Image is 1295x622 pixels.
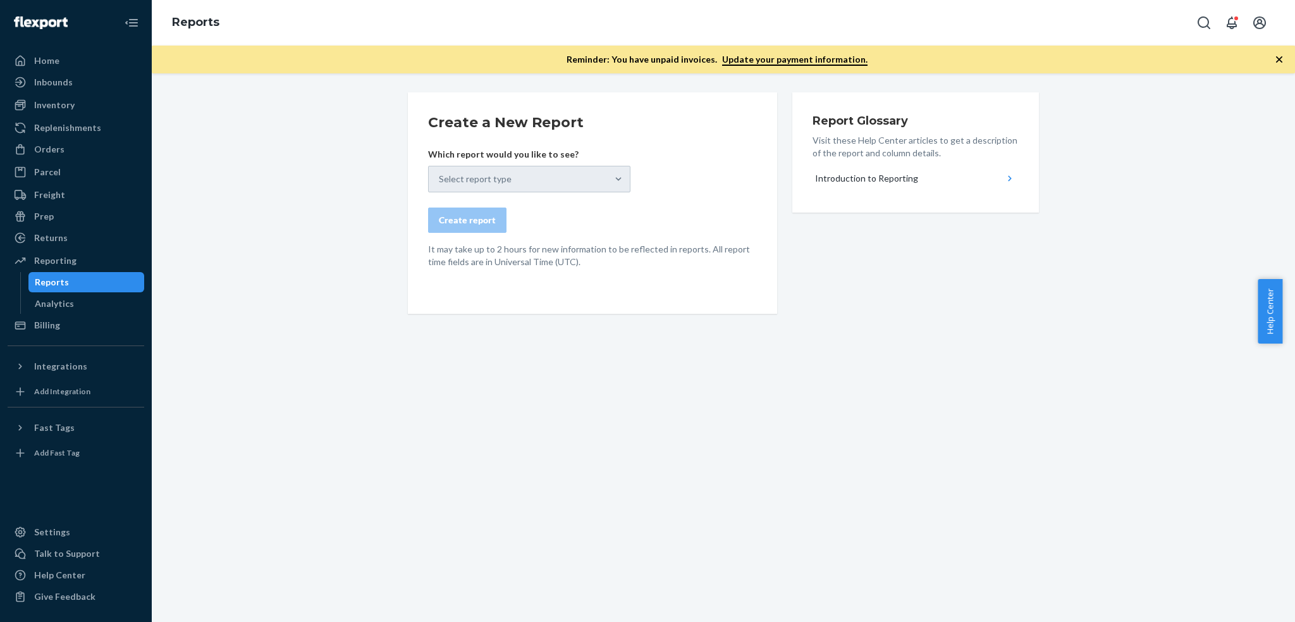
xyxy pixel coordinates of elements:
div: Replenishments [34,121,101,134]
div: Inventory [34,99,75,111]
button: Open account menu [1247,10,1272,35]
button: Integrations [8,356,144,376]
a: Parcel [8,162,144,182]
a: Reporting [8,251,144,271]
button: Introduction to Reporting [813,165,1019,192]
div: Create report [439,214,496,227]
a: Billing [8,315,144,335]
div: Fast Tags [34,421,75,434]
div: Add Fast Tag [34,447,80,458]
h2: Create a New Report [428,113,757,133]
button: Fast Tags [8,418,144,438]
div: Introduction to Reporting [815,172,918,185]
ol: breadcrumbs [162,4,230,41]
a: Inbounds [8,72,144,92]
a: Returns [8,228,144,248]
a: Analytics [28,294,145,314]
div: Parcel [34,166,61,178]
a: Orders [8,139,144,159]
h3: Report Glossary [813,113,1019,129]
div: Give Feedback [34,590,95,603]
button: Give Feedback [8,587,144,607]
div: Integrations [34,360,87,373]
a: Help Center [8,565,144,585]
a: Inventory [8,95,144,115]
a: Update your payment information. [722,54,868,66]
a: Prep [8,206,144,227]
div: Orders [34,143,64,156]
p: Visit these Help Center articles to get a description of the report and column details. [813,134,1019,159]
a: Reports [28,272,145,292]
a: Talk to Support [8,544,144,564]
p: Reminder: You have unpaid invoices. [567,53,868,66]
div: Billing [34,319,60,332]
a: Add Fast Tag [8,443,144,463]
p: Which report would you like to see? [428,148,630,161]
div: Returns [34,232,68,244]
div: Analytics [35,297,74,310]
button: Help Center [1258,279,1282,344]
p: It may take up to 2 hours for new information to be reflected in reports. All report time fields ... [428,243,757,268]
a: Freight [8,185,144,205]
button: Close Navigation [119,10,144,35]
div: Home [34,54,59,67]
button: Create report [428,208,506,233]
div: Settings [34,526,70,538]
div: Talk to Support [34,547,100,560]
div: Reports [35,276,69,289]
div: Inbounds [34,76,73,89]
a: Reports [172,15,219,29]
img: Flexport logo [14,16,68,29]
div: Prep [34,210,54,223]
div: Reporting [34,254,77,267]
div: Add Integration [34,386,90,397]
button: Open notifications [1219,10,1244,35]
a: Replenishments [8,118,144,138]
button: Open Search Box [1191,10,1217,35]
div: Help Center [34,569,85,582]
a: Settings [8,522,144,542]
a: Home [8,51,144,71]
a: Add Integration [8,382,144,402]
div: Freight [34,189,65,201]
